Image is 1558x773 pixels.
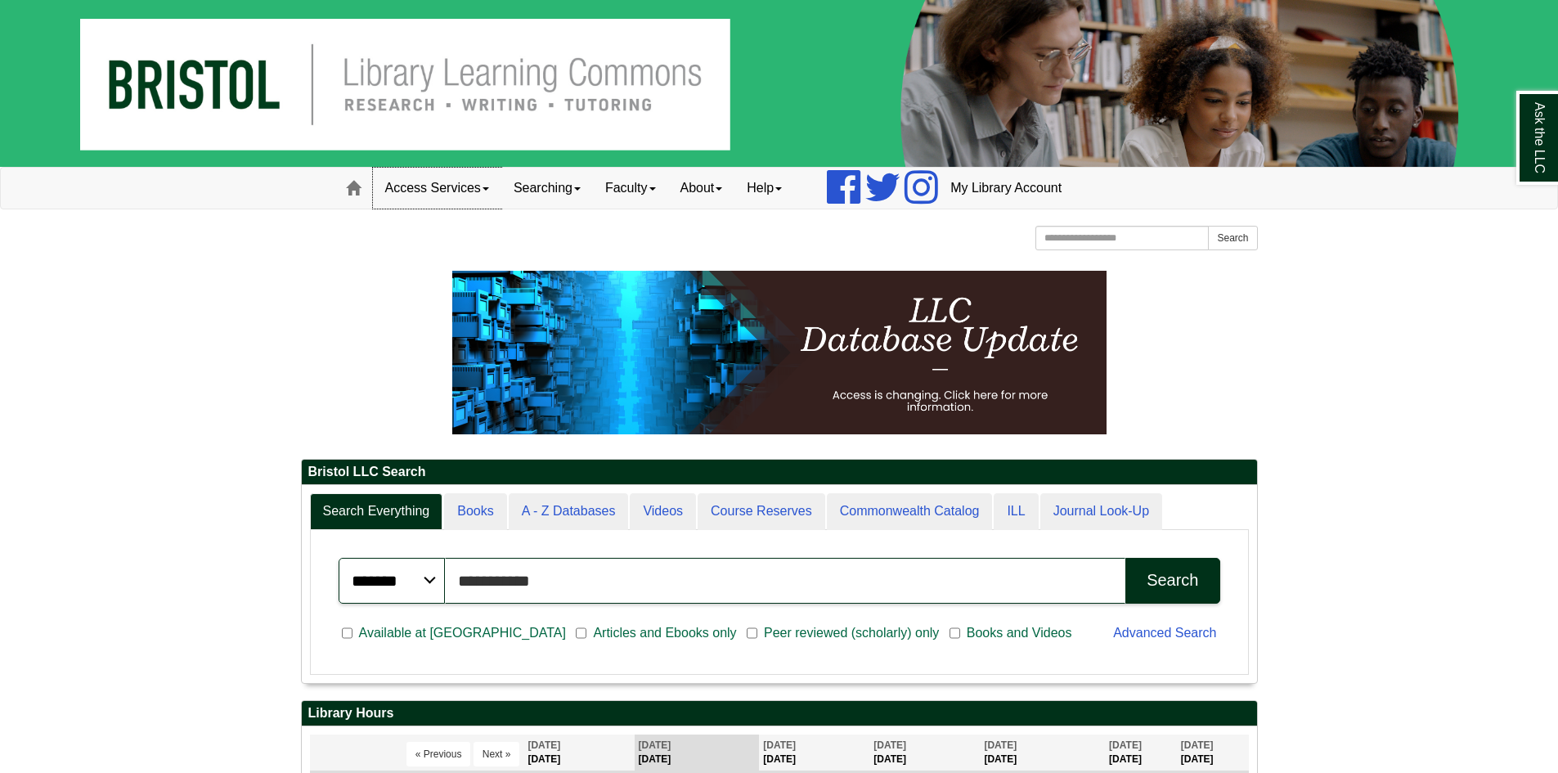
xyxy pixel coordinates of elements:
[310,493,443,530] a: Search Everything
[630,493,696,530] a: Videos
[639,739,671,751] span: [DATE]
[593,168,668,209] a: Faculty
[869,735,980,771] th: [DATE]
[994,493,1038,530] a: ILL
[474,742,520,766] button: Next »
[509,493,629,530] a: A - Z Databases
[873,739,906,751] span: [DATE]
[1181,739,1214,751] span: [DATE]
[523,735,634,771] th: [DATE]
[444,493,506,530] a: Books
[1105,735,1177,771] th: [DATE]
[342,626,352,640] input: Available at [GEOGRAPHIC_DATA]
[938,168,1074,209] a: My Library Account
[668,168,735,209] a: About
[960,623,1079,643] span: Books and Videos
[1147,571,1198,590] div: Search
[576,626,586,640] input: Articles and Ebooks only
[759,735,869,771] th: [DATE]
[635,735,760,771] th: [DATE]
[734,168,794,209] a: Help
[501,168,593,209] a: Searching
[763,739,796,751] span: [DATE]
[950,626,960,640] input: Books and Videos
[747,626,757,640] input: Peer reviewed (scholarly) only
[302,701,1257,726] h2: Library Hours
[1208,226,1257,250] button: Search
[1113,626,1216,640] a: Advanced Search
[1125,558,1219,604] button: Search
[827,493,993,530] a: Commonwealth Catalog
[373,168,501,209] a: Access Services
[757,623,945,643] span: Peer reviewed (scholarly) only
[528,739,560,751] span: [DATE]
[980,735,1105,771] th: [DATE]
[406,742,471,766] button: « Previous
[352,623,572,643] span: Available at [GEOGRAPHIC_DATA]
[984,739,1017,751] span: [DATE]
[302,460,1257,485] h2: Bristol LLC Search
[452,271,1107,434] img: HTML tutorial
[698,493,825,530] a: Course Reserves
[1040,493,1162,530] a: Journal Look-Up
[586,623,743,643] span: Articles and Ebooks only
[1109,739,1142,751] span: [DATE]
[1177,735,1249,771] th: [DATE]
